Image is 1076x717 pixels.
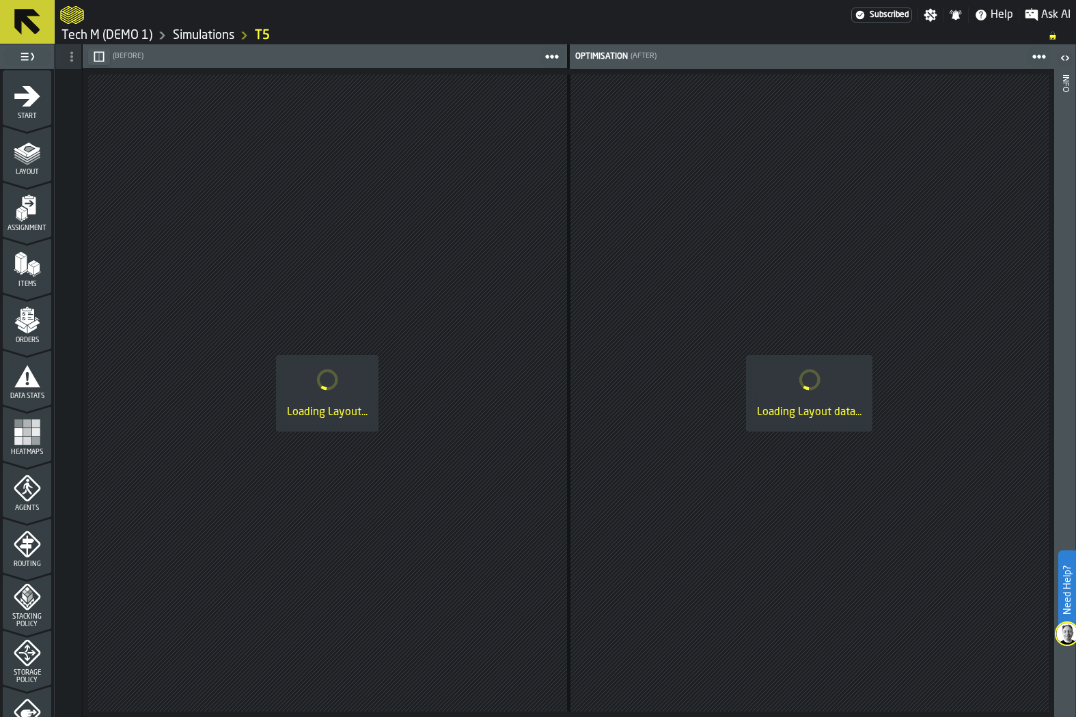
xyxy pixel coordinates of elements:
[3,393,51,400] span: Data Stats
[3,281,51,288] span: Items
[3,518,51,573] li: menu Routing
[1060,552,1075,628] label: Need Help?
[573,52,628,61] div: Optimisation
[3,238,51,293] li: menu Items
[61,28,152,43] a: link-to-/wh/i/48b63d5b-7b01-4ac5-b36e-111296781b18
[3,406,51,461] li: menu Heatmaps
[3,613,51,628] span: Stacking Policy
[1054,44,1075,717] header: Info
[255,28,270,43] a: link-to-/wh/i/48b63d5b-7b01-4ac5-b36e-111296781b18/simulations/dff3a2cd-e2c8-47d3-a670-4d35f7897424
[3,294,51,349] li: menu Orders
[757,404,861,421] div: Loading Layout data...
[3,574,51,629] li: menu Stacking Policy
[3,182,51,237] li: menu Assignment
[851,8,912,23] a: link-to-/wh/i/48b63d5b-7b01-4ac5-b36e-111296781b18/settings/billing
[3,126,51,181] li: menu Layout
[631,52,657,61] span: (After)
[60,27,1071,44] nav: Breadcrumb
[1041,7,1071,23] span: Ask AI
[851,8,912,23] div: Menu Subscription
[173,28,234,43] a: link-to-/wh/i/48b63d5b-7b01-4ac5-b36e-111296781b18
[3,70,51,125] li: menu Start
[3,449,51,456] span: Heatmaps
[3,561,51,568] span: Routing
[991,7,1013,23] span: Help
[870,10,909,20] span: Subscribed
[88,48,110,65] button: button-
[1056,47,1075,72] label: button-toggle-Open
[3,350,51,405] li: menu Data Stats
[969,7,1019,23] label: button-toggle-Help
[3,505,51,512] span: Agents
[3,462,51,517] li: menu Agents
[1060,72,1070,714] div: Info
[1019,7,1076,23] label: button-toggle-Ask AI
[3,669,51,684] span: Storage Policy
[60,3,84,27] a: logo-header
[918,8,943,22] label: button-toggle-Settings
[3,225,51,232] span: Assignment
[3,169,51,176] span: Layout
[287,404,368,421] div: Loading Layout...
[943,8,968,22] label: button-toggle-Notifications
[113,52,143,61] span: (Before)
[3,337,51,344] span: Orders
[3,630,51,685] li: menu Storage Policy
[3,47,51,66] label: button-toggle-Toggle Full Menu
[3,113,51,120] span: Start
